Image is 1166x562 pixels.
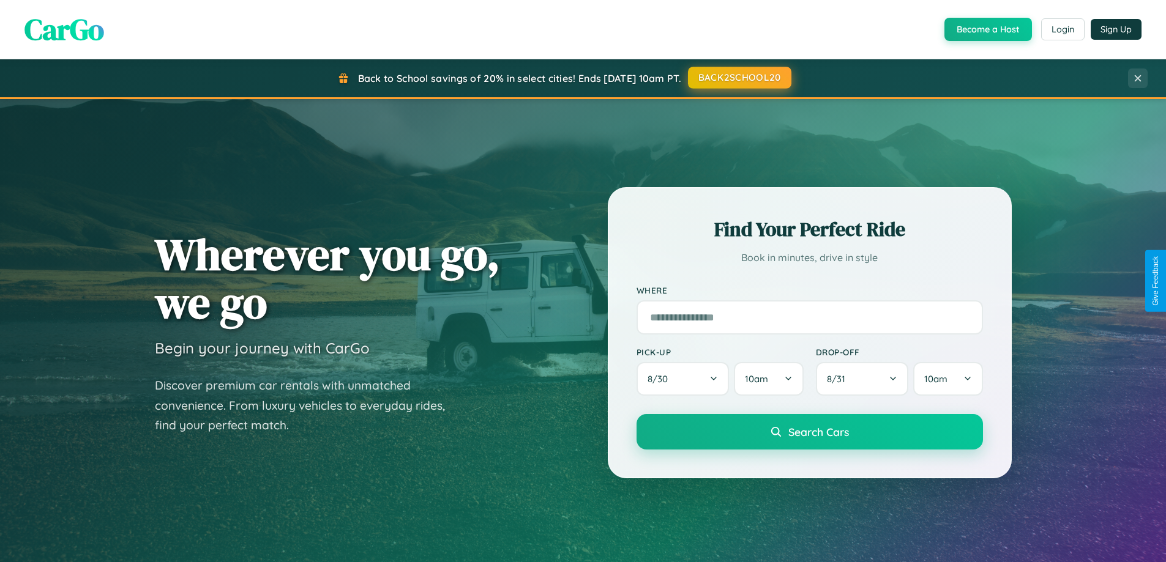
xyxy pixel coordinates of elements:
button: 8/31 [816,362,909,396]
button: BACK2SCHOOL20 [688,67,791,89]
button: Search Cars [637,414,983,449]
span: Back to School savings of 20% in select cities! Ends [DATE] 10am PT. [358,72,681,84]
p: Discover premium car rentals with unmatched convenience. From luxury vehicles to everyday rides, ... [155,375,461,435]
button: Become a Host [944,18,1032,41]
span: 10am [924,373,947,385]
div: Give Feedback [1151,256,1160,306]
button: Sign Up [1091,19,1142,40]
span: 10am [745,373,768,385]
button: Login [1041,18,1085,40]
h3: Begin your journey with CarGo [155,339,370,357]
span: CarGo [24,9,104,50]
p: Book in minutes, drive in style [637,249,983,267]
h1: Wherever you go, we go [155,230,500,327]
h2: Find Your Perfect Ride [637,216,983,243]
label: Pick-up [637,347,804,357]
span: Search Cars [788,425,849,438]
label: Drop-off [816,347,983,357]
button: 10am [913,362,982,396]
span: 8 / 31 [827,373,851,385]
label: Where [637,285,983,295]
button: 10am [734,362,803,396]
button: 8/30 [637,362,730,396]
span: 8 / 30 [648,373,674,385]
